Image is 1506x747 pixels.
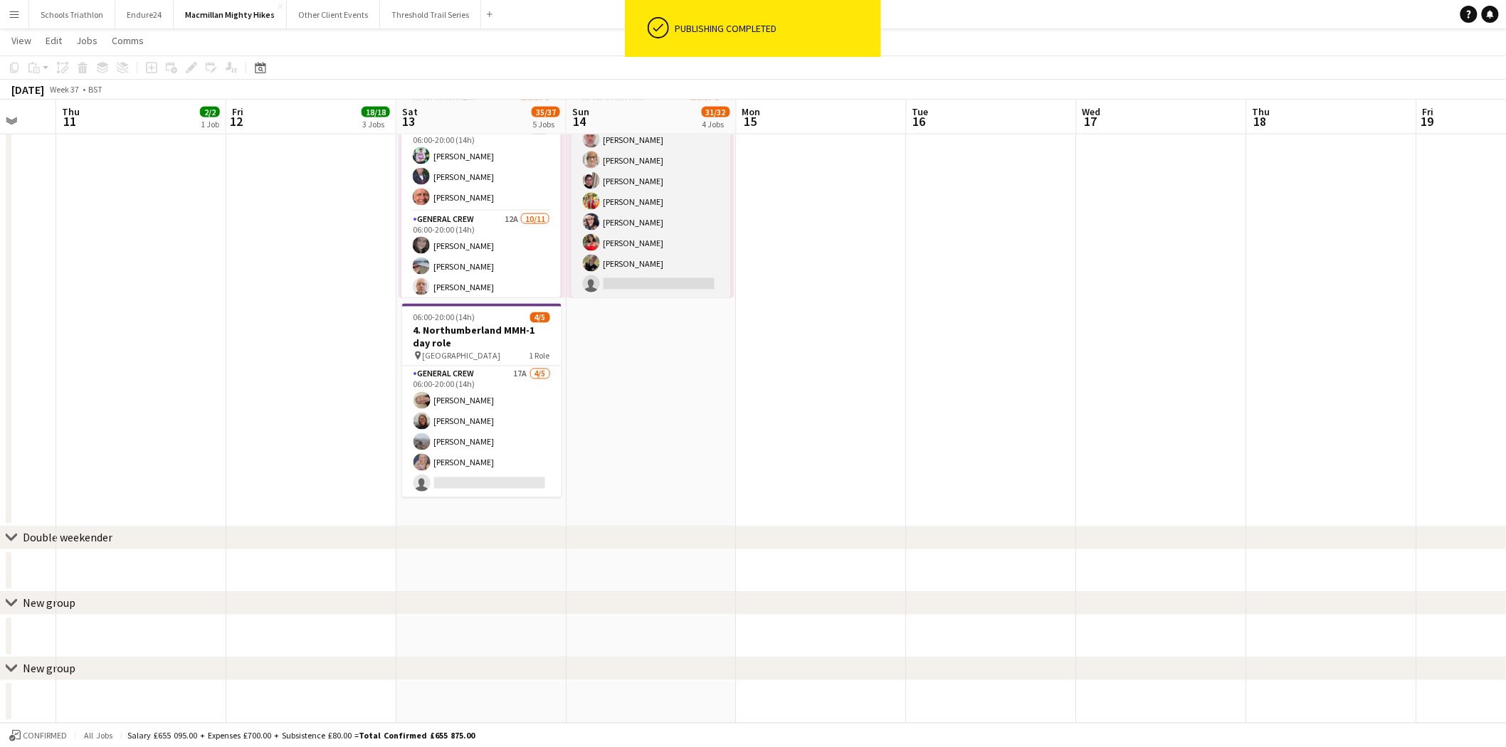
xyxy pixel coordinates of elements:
app-job-card: 06:00-20:00 (14h)13/14 [GEOGRAPHIC_DATA]2 RolesDriver3/306:00-20:00 (14h)[PERSON_NAME][PERSON_NAM... [401,88,561,298]
button: Other Client Events [287,1,380,28]
app-job-card: 07:00-19:00 (12h)13/14 [GEOGRAPHIC_DATA]2 Roles[PERSON_NAME][PERSON_NAME][PERSON_NAME][PERSON_NAM... [572,88,731,298]
span: 13 [400,113,418,129]
span: Fri [232,105,243,118]
div: 5 Jobs [532,119,559,129]
span: Mon [742,105,761,118]
div: Salary £655 095.00 + Expenses £700.00 + Subsistence £80.00 = [127,730,475,741]
div: Double weekender [23,531,112,545]
div: [DATE] [11,83,44,97]
app-card-role: [PERSON_NAME][PERSON_NAME][PERSON_NAME][PERSON_NAME][PERSON_NAME][PERSON_NAME][PERSON_NAME][PERSO... [572,43,731,298]
span: Confirmed [23,731,67,741]
span: 17 [1080,113,1101,129]
button: Macmillan Mighty Hikes [174,1,287,28]
span: Wed [1083,105,1101,118]
span: 19 [1421,113,1434,129]
span: Thu [62,105,80,118]
div: Publishing completed [675,22,875,35]
button: Endure24 [115,1,174,28]
button: Threshold Trail Series [380,1,481,28]
span: 16 [910,113,929,129]
span: 18/18 [362,107,390,117]
span: Tue [912,105,929,118]
span: Week 37 [47,84,83,95]
app-card-role: Driver3/306:00-20:00 (14h)[PERSON_NAME][PERSON_NAME][PERSON_NAME] [401,122,561,211]
span: View [11,34,31,47]
div: New group [23,662,75,676]
button: Schools Triathlon [29,1,115,28]
span: 18 [1250,113,1270,129]
a: Edit [40,31,68,50]
span: 06:00-20:00 (14h) [414,312,475,323]
span: Sun [572,105,589,118]
span: Jobs [76,34,98,47]
app-job-card: 06:00-20:00 (14h)4/54. Northumberland MMH-1 day role [GEOGRAPHIC_DATA]1 RoleGeneral Crew17A4/506:... [402,304,562,497]
span: [GEOGRAPHIC_DATA] [423,351,501,361]
span: Comms [112,34,144,47]
h3: 4. Northumberland MMH-1 day role [402,324,562,350]
a: Jobs [70,31,103,50]
span: 35/37 [532,107,560,117]
span: 11 [60,113,80,129]
span: 2/2 [200,107,220,117]
span: 14 [570,113,589,129]
span: Total Confirmed £655 875.00 [359,730,475,741]
div: 4 Jobs [702,119,730,129]
span: 1 Role [530,351,550,361]
div: 1 Job [201,119,219,129]
a: View [6,31,37,50]
span: Fri [1423,105,1434,118]
div: BST [88,84,102,95]
span: Sat [402,105,418,118]
app-card-role: General Crew17A4/506:00-20:00 (14h)[PERSON_NAME][PERSON_NAME][PERSON_NAME][PERSON_NAME] [402,366,562,497]
span: 4/5 [530,312,550,323]
span: 12 [230,113,243,129]
span: All jobs [81,730,115,741]
a: Comms [106,31,149,50]
div: 3 Jobs [362,119,389,129]
span: 15 [740,113,761,129]
div: New group [23,596,75,610]
span: Edit [46,34,62,47]
span: Thu [1253,105,1270,118]
button: Confirmed [7,728,69,743]
span: 31/32 [702,107,730,117]
app-card-role: General Crew12A10/1106:00-20:00 (14h)[PERSON_NAME][PERSON_NAME][PERSON_NAME] [401,211,561,466]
